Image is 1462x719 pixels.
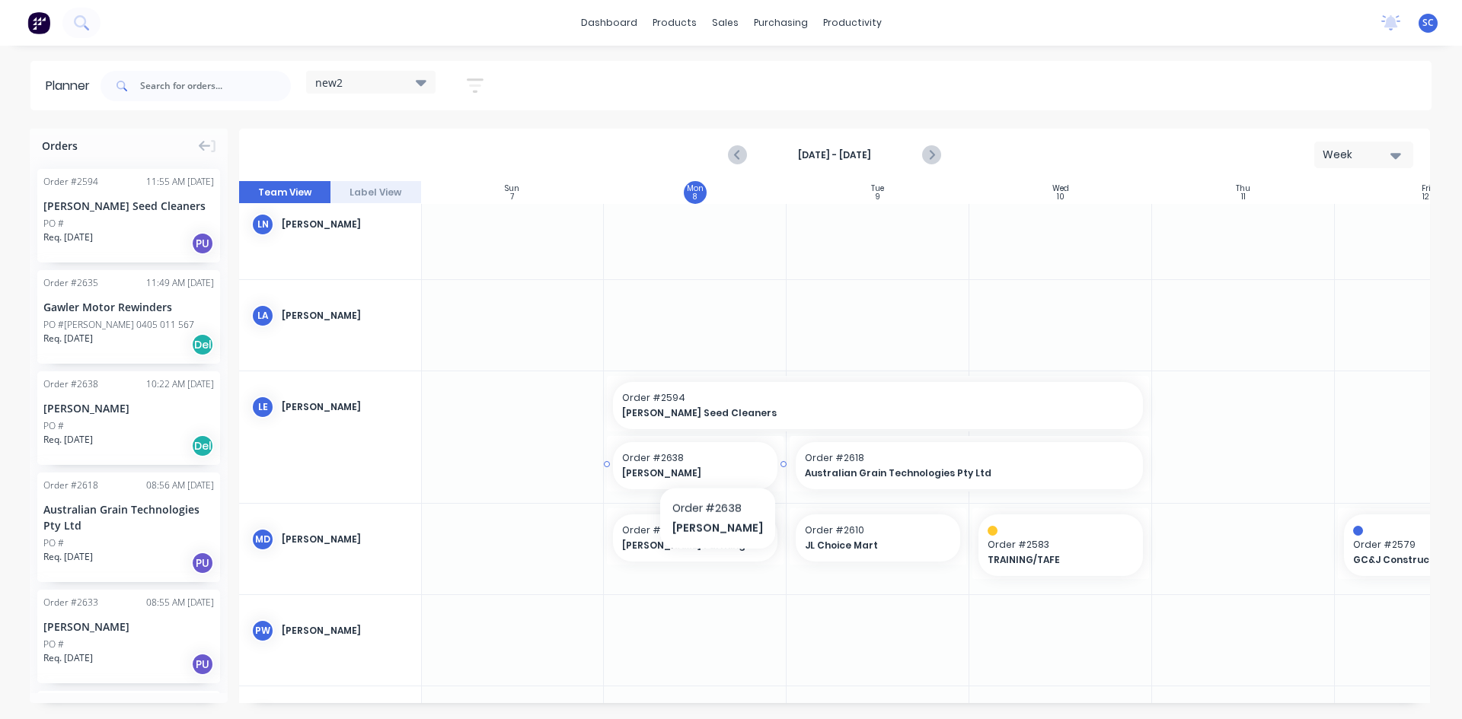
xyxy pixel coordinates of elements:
div: PO #[PERSON_NAME] 0405 011 567 [43,318,194,332]
div: PW [251,619,274,642]
div: sales [704,11,746,34]
div: Australian Grain Technologies Pty Ltd [43,501,214,533]
span: new2 [315,75,343,91]
div: productivity [816,11,889,34]
div: Del [191,333,214,356]
div: 08:56 AM [DATE] [146,479,214,492]
div: Week [1323,147,1393,163]
div: 9 [876,193,880,201]
div: Del [191,434,214,457]
div: products [645,11,704,34]
div: [PERSON_NAME] [282,533,409,546]
div: MD [251,528,274,551]
div: PO # [43,638,64,651]
input: Search for orders... [140,71,291,101]
div: [PERSON_NAME] [282,218,409,231]
div: LA [251,304,274,327]
span: Order # 2610 [805,523,951,537]
div: PO # [43,217,64,231]
span: Order # 2594 [622,391,1134,405]
div: [PERSON_NAME] Seed Cleaners [43,198,214,214]
div: Order # 2638 [43,377,98,391]
span: Order # 2638 [622,451,768,465]
button: Team View [239,181,330,204]
div: Order # 2618 [43,479,98,492]
div: 11:55 AM [DATE] [146,175,214,189]
span: Req. [DATE] [43,651,93,665]
div: [PERSON_NAME] [282,400,409,414]
span: JL Choice Mart [805,539,937,552]
div: PO # [43,536,64,550]
span: Order # 2627 [622,523,768,537]
span: [PERSON_NAME] [622,466,754,480]
div: PU [191,232,214,255]
div: 10:22 AM [DATE] [146,377,214,391]
div: LN [251,213,274,236]
div: PU [191,653,214,676]
div: Thu [1236,184,1250,193]
div: [PERSON_NAME] [43,400,214,416]
div: 11 [1241,193,1246,201]
div: PU [191,552,214,574]
span: SC [1422,16,1434,30]
span: Australian Grain Technologies Pty Ltd [805,466,1101,480]
div: [PERSON_NAME] [43,619,214,635]
span: Req. [DATE] [43,332,93,345]
a: dashboard [573,11,645,34]
div: [PERSON_NAME] [282,309,409,323]
span: [PERSON_NAME] Seed Cleaners [622,406,1083,420]
button: Label View [330,181,422,204]
span: Req. [DATE] [43,550,93,564]
div: PO # [43,419,64,433]
div: 7 [510,193,514,201]
div: Sun [505,184,519,193]
div: 8 [693,193,697,201]
span: Req. [DATE] [43,433,93,447]
div: 12 [1422,193,1429,201]
span: Order # 2583 [988,538,1134,552]
img: Factory [27,11,50,34]
div: Gawler Motor Rewinders [43,299,214,315]
span: Orders [42,138,78,154]
strong: [DATE] - [DATE] [758,148,911,162]
div: Planner [46,77,97,95]
div: Order # 2635 [43,276,98,290]
div: [PERSON_NAME] [282,624,409,638]
div: LE [251,396,274,418]
div: 10 [1057,193,1065,201]
div: 11:49 AM [DATE] [146,276,214,290]
span: Req. [DATE] [43,231,93,244]
div: Tue [871,184,884,193]
div: Wed [1052,184,1069,193]
span: TRAINING/TAFE [988,553,1119,567]
button: Week [1314,142,1413,168]
div: Mon [687,184,704,193]
span: Order # 2618 [805,451,1134,465]
div: 08:55 AM [DATE] [146,596,214,609]
div: Order # 2594 [43,175,98,189]
span: [PERSON_NAME] Farming [622,539,754,552]
div: Fri [1422,184,1431,193]
div: Order # 2633 [43,596,98,609]
div: purchasing [746,11,816,34]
